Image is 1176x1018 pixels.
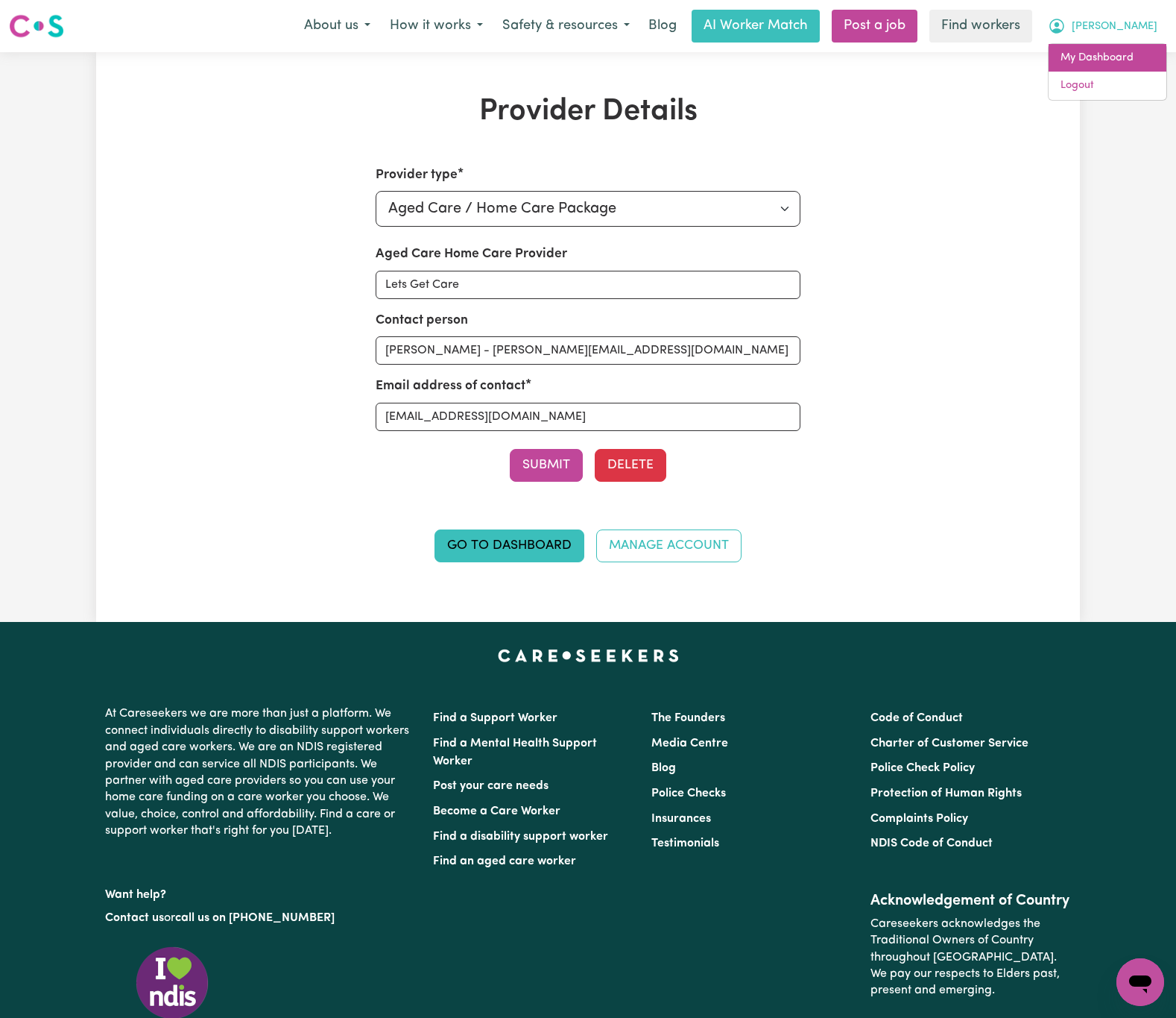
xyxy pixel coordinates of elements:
[1116,958,1164,1006] iframe: Button to launch messaging window
[376,403,801,431] input: e.g. lindsay.jones@orgx.com.au
[376,166,458,185] label: Provider type
[651,712,725,724] a: The Founders
[870,838,993,849] a: NDIS Code of Conduct
[105,881,415,903] p: Want help?
[433,712,557,724] a: Find a Support Worker
[1038,10,1167,42] button: My Account
[433,738,597,767] a: Find a Mental Health Support Worker
[376,336,801,365] input: e.g. Lindsay Jones
[9,9,64,43] a: Careseekers logo
[870,813,968,825] a: Complaints Policy
[376,271,801,299] input: e.g. Organisation X Ltd.
[493,10,639,42] button: Safety & resources
[832,10,917,43] a: Post a job
[433,831,608,843] a: Find a disability support worker
[929,10,1032,43] a: Find workers
[498,649,679,661] a: Careseekers home page
[596,530,742,562] a: Manage Account
[639,10,686,43] a: Blog
[433,855,576,867] a: Find an aged care worker
[105,912,164,924] a: Contact us
[376,245,567,264] label: Aged Care Home Care Provider
[870,892,1071,910] h2: Acknowledgement of Country
[1049,72,1166,100] a: Logout
[1049,44,1166,72] a: My Dashboard
[651,738,728,750] a: Media Centre
[269,94,907,130] h1: Provider Details
[870,788,1022,799] a: Protection of Human Rights
[434,530,584,562] a: Go to Dashboard
[870,738,1028,750] a: Charter of Customer Service
[1072,19,1157,35] span: [PERSON_NAME]
[595,449,666,482] button: Delete
[870,910,1071,1005] p: Careseekers acknowledges the Traditional Owners of Country throughout [GEOGRAPHIC_DATA]. We pay o...
[433,780,549,792] a: Post your care needs
[870,762,975,774] a: Police Check Policy
[105,700,415,845] p: At Careseekers we are more than just a platform. We connect individuals directly to disability su...
[105,904,415,932] p: or
[692,10,820,43] a: AI Worker Match
[651,762,676,774] a: Blog
[651,838,719,849] a: Testimonials
[376,311,468,330] label: Contact person
[870,712,963,724] a: Code of Conduct
[380,10,493,42] button: How it works
[376,377,525,396] label: Email address of contact
[651,813,711,825] a: Insurances
[175,912,335,924] a: call us on [PHONE_NUMBER]
[1048,43,1167,101] div: My Account
[510,449,583,482] button: Submit
[433,805,560,817] a: Become a Care Worker
[9,13,64,40] img: Careseekers logo
[651,788,726,799] a: Police Checks
[294,10,380,42] button: About us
